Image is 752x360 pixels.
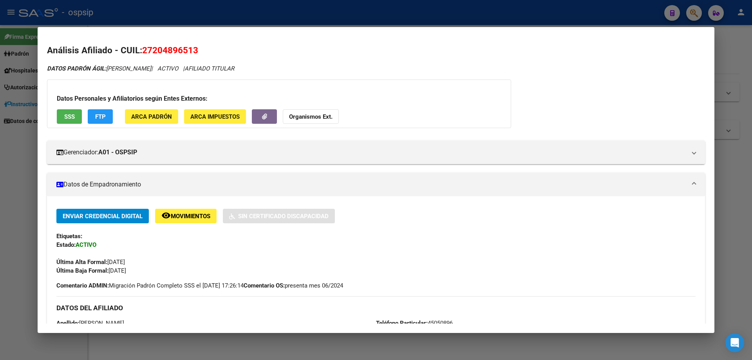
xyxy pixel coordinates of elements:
[184,109,246,124] button: ARCA Impuestos
[289,113,333,120] strong: Organismos Ext.
[56,259,125,266] span: [DATE]
[56,180,686,189] mat-panel-title: Datos de Empadronamiento
[56,320,124,327] span: [PERSON_NAME]
[56,241,76,248] strong: Estado:
[376,320,428,327] strong: Teléfono Particular:
[56,209,149,223] button: Enviar Credencial Digital
[56,304,696,312] h3: DATOS DEL AFILIADO
[63,213,143,220] span: Enviar Credencial Digital
[56,267,126,274] span: [DATE]
[56,259,107,266] strong: Última Alta Formal:
[57,94,501,103] h3: Datos Personales y Afiliatorios según Entes Externos:
[47,65,106,72] strong: DATOS PADRÓN ÁGIL:
[47,65,234,72] i: | ACTIVO |
[57,109,82,124] button: SSS
[238,213,329,220] span: Sin Certificado Discapacidad
[223,209,335,223] button: Sin Certificado Discapacidad
[171,213,210,220] span: Movimientos
[47,173,705,196] mat-expansion-panel-header: Datos de Empadronamiento
[155,209,217,223] button: Movimientos
[131,113,172,120] span: ARCA Padrón
[47,65,151,72] span: [PERSON_NAME]
[56,267,108,274] strong: Última Baja Formal:
[56,282,109,289] strong: Comentario ADMIN:
[725,333,744,352] div: Open Intercom Messenger
[98,148,137,157] strong: A01 - OSPSIP
[76,241,96,248] strong: ACTIVO
[56,233,82,240] strong: Etiquetas:
[95,113,106,120] span: FTP
[47,141,705,164] mat-expansion-panel-header: Gerenciador:A01 - OSPSIP
[56,148,686,157] mat-panel-title: Gerenciador:
[56,320,79,327] strong: Apellido:
[283,109,339,124] button: Organismos Ext.
[47,44,705,57] h2: Análisis Afiliado - CUIL:
[190,113,240,120] span: ARCA Impuestos
[125,109,178,124] button: ARCA Padrón
[184,65,234,72] span: AFILIADO TITULAR
[142,45,198,55] span: 27204896513
[161,211,171,220] mat-icon: remove_red_eye
[244,281,343,290] span: presenta mes 06/2024
[376,320,453,327] span: 45050896
[244,282,285,289] strong: Comentario OS:
[88,109,113,124] button: FTP
[64,113,75,120] span: SSS
[56,281,244,290] span: Migración Padrón Completo SSS el [DATE] 17:26:14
